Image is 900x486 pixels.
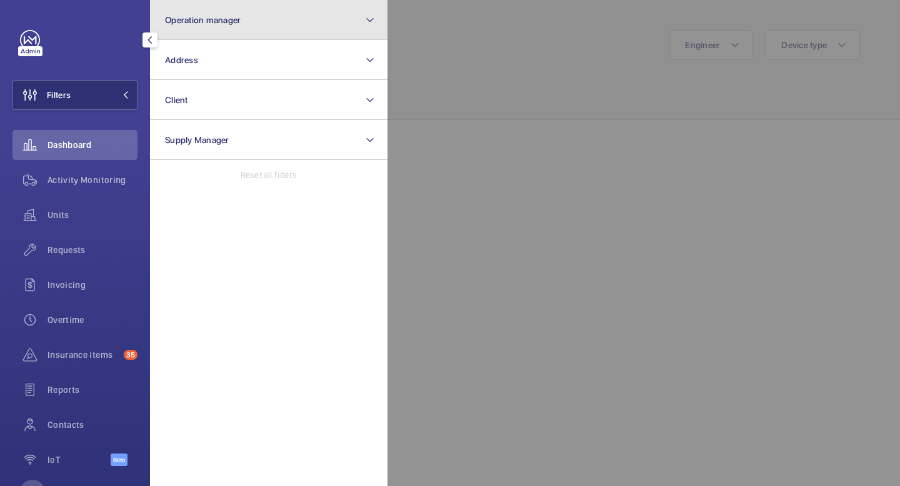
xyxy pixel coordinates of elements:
span: Units [47,209,137,221]
span: Dashboard [47,139,137,151]
span: Contacts [47,419,137,431]
span: 35 [124,350,137,360]
span: IoT [47,454,111,466]
button: Filters [12,80,137,110]
span: Overtime [47,314,137,326]
span: Beta [111,454,127,466]
span: Requests [47,244,137,256]
span: Filters [47,89,71,101]
span: Insurance items [47,349,119,361]
span: Activity Monitoring [47,174,137,186]
span: Reports [47,384,137,396]
span: Invoicing [47,279,137,291]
